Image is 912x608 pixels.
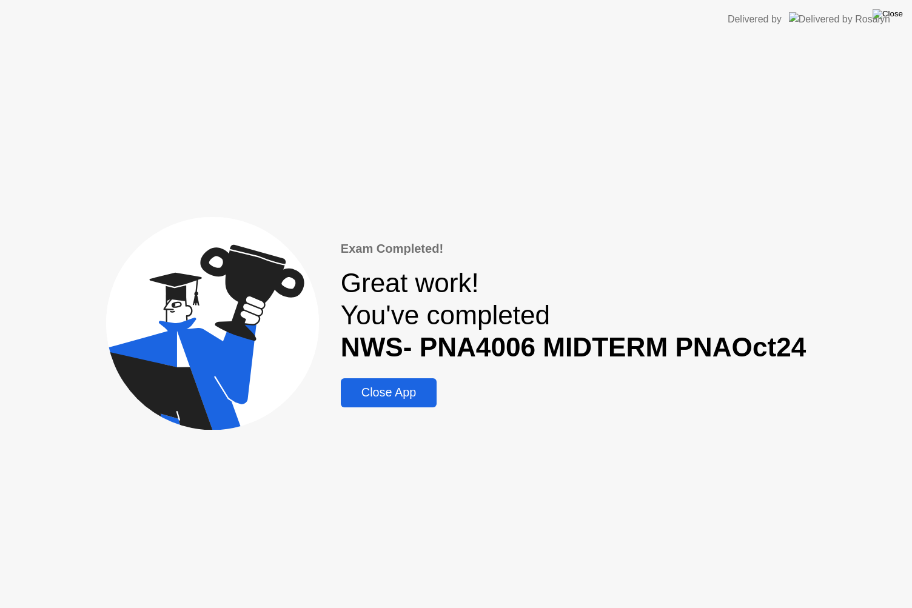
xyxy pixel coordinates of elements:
img: Close [873,9,903,19]
div: Great work! You've completed [341,267,806,364]
b: NWS- PNA4006 MIDTERM PNAOct24 [341,332,806,362]
img: Delivered by Rosalyn [789,12,890,26]
div: Exam Completed! [341,239,806,258]
div: Close App [344,386,433,399]
div: Delivered by [728,12,782,27]
button: Close App [341,378,437,407]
